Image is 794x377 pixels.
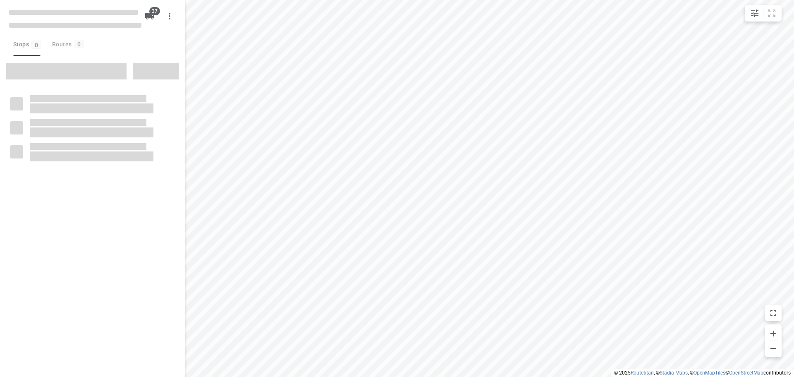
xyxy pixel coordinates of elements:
[746,5,763,22] button: Map settings
[631,370,654,376] a: Routetitan
[729,370,763,376] a: OpenStreetMap
[745,5,782,22] div: small contained button group
[660,370,688,376] a: Stadia Maps
[614,370,791,376] li: © 2025 , © , © © contributors
[694,370,725,376] a: OpenMapTiles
